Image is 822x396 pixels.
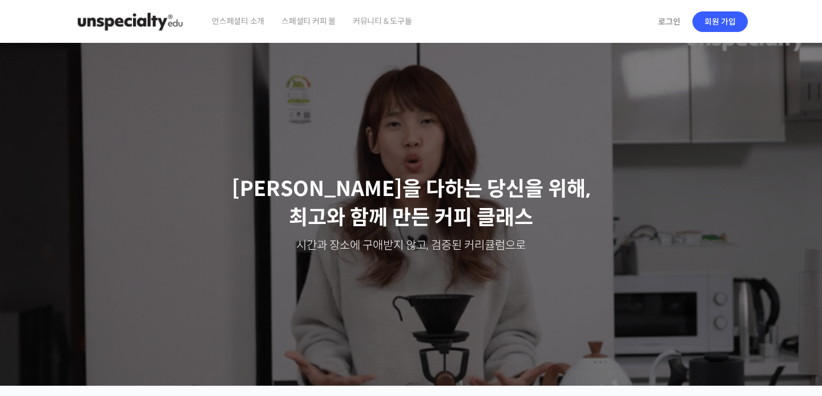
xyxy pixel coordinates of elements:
p: 시간과 장소에 구애받지 않고, 검증된 커리큘럼으로 [11,238,811,254]
a: 로그인 [651,9,687,35]
a: 회원 가입 [692,11,748,32]
p: [PERSON_NAME]을 다하는 당신을 위해, 최고와 함께 만든 커피 클래스 [11,175,811,233]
